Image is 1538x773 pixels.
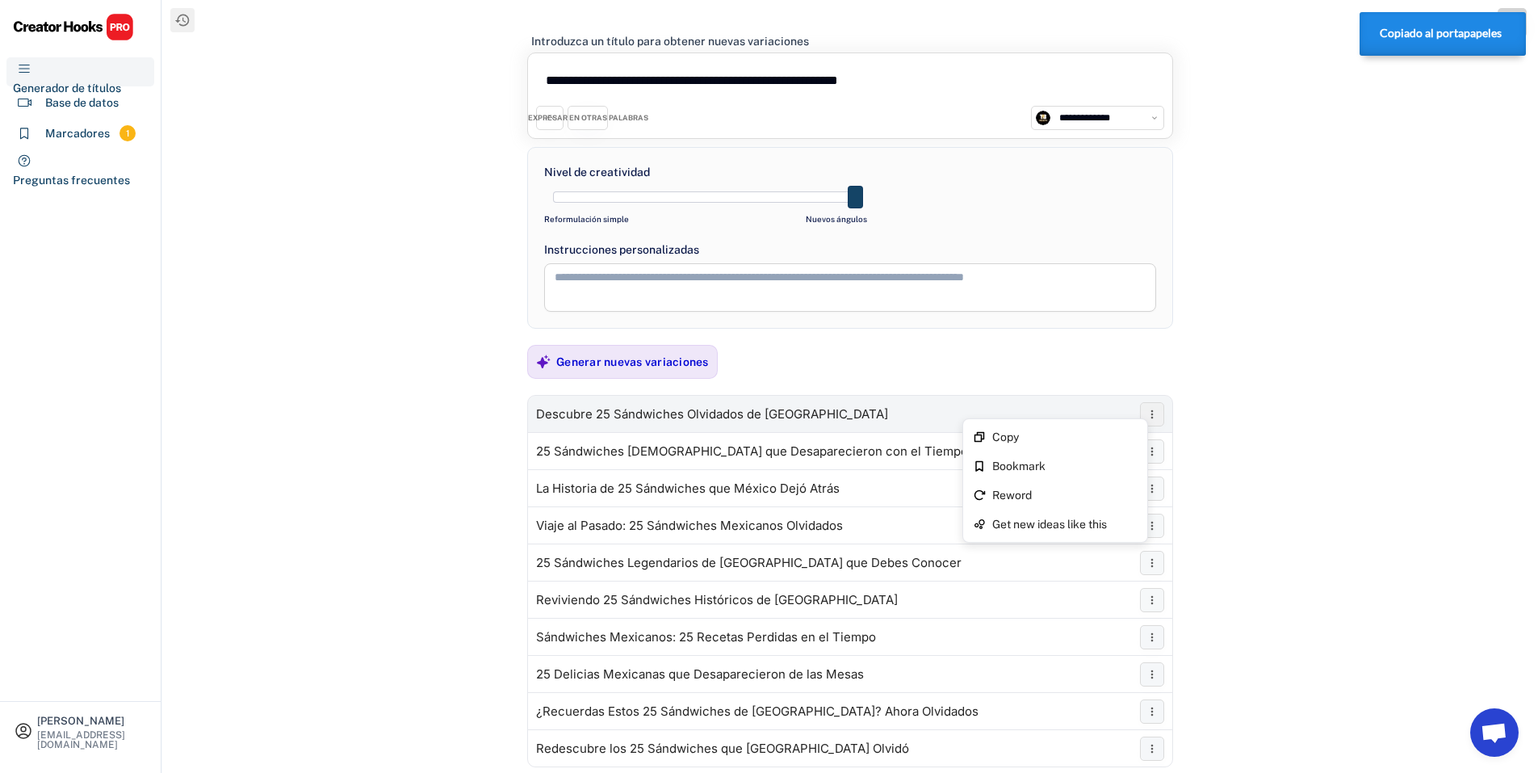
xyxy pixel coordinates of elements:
[1036,111,1050,125] img: channels4_profile.jpg
[37,715,124,727] font: [PERSON_NAME]
[13,82,121,95] font: Generador de títulos
[536,704,979,719] font: ¿Recuerdas Estos 25 Sándwiches de [GEOGRAPHIC_DATA]? Ahora Olvidados
[536,555,962,570] font: 25 Sándwiches Legendarios de [GEOGRAPHIC_DATA] que Debes Conocer
[1380,26,1502,40] font: Copiado al portapapeles
[536,629,876,645] font: Sándwiches Mexicanos: 25 Recetas Perdidas en el Tiempo
[806,214,867,224] font: Nuevos ángulos
[544,166,650,179] font: Nivel de creatividad
[992,460,1138,472] div: Bookmark
[536,666,864,682] font: 25 Delicias Mexicanas que Desaparecieron de las Mesas
[992,431,1138,443] div: Copy
[531,35,809,48] font: Introduzca un título para obtener nuevas variaciones
[992,519,1138,530] div: Get new ideas like this
[126,128,130,138] font: 1
[544,214,629,224] font: Reformulación simple
[528,113,648,122] font: EXPRESAR EN OTRAS PALABRAS
[536,518,843,533] font: Viaje al Pasado: 25 Sándwiches Mexicanos Olvidados
[536,481,840,496] font: La Historia de 25 Sándwiches que México Dejó Atrás
[45,96,119,109] font: Base de datos
[37,729,125,750] font: [EMAIL_ADDRESS][DOMAIN_NAME]
[992,489,1138,501] div: Reword
[544,243,699,256] font: Instrucciones personalizadas
[556,355,709,368] font: Generar nuevas variaciones
[1470,708,1519,757] a: Chat abierto
[536,406,888,422] font: Descubre 25 Sándwiches Olvidados de [GEOGRAPHIC_DATA]
[536,592,898,607] font: Reviviendo 25 Sándwiches Históricos de [GEOGRAPHIC_DATA]
[536,443,968,459] font: 25 Sándwiches [DEMOGRAPHIC_DATA] que Desaparecieron con el Tiempo
[536,741,909,756] font: Redescubre los 25 Sándwiches que [GEOGRAPHIC_DATA] Olvidó
[13,174,130,187] font: Preguntas frecuentes
[45,127,110,140] font: Marcadores
[13,13,134,41] img: CHPRO%20Logo.svg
